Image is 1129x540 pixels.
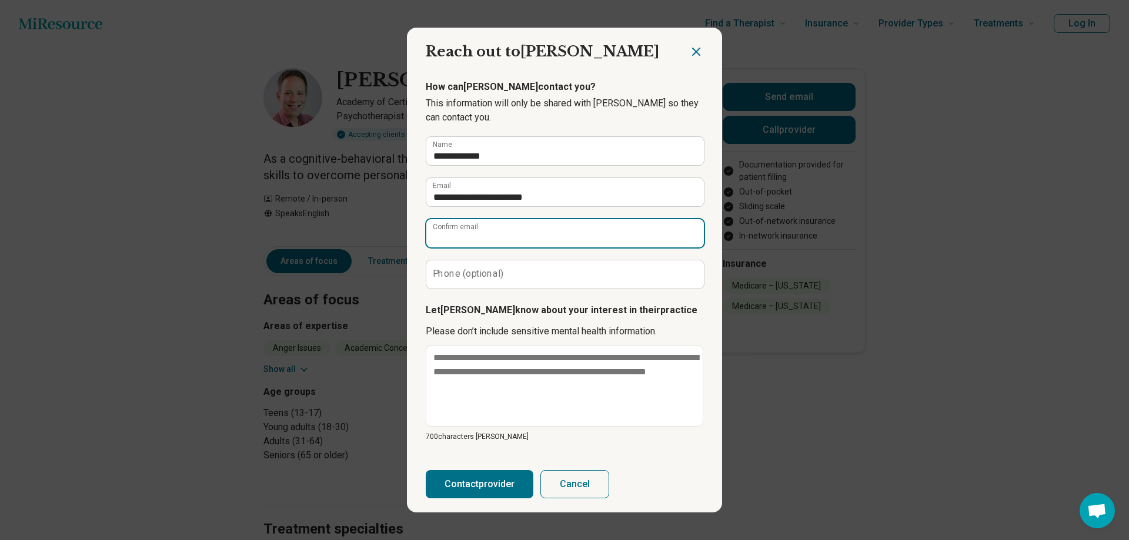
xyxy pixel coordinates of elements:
label: Name [433,141,452,148]
label: Email [433,182,451,189]
button: Contactprovider [426,470,533,498]
p: Please don’t include sensitive mental health information. [426,324,703,338]
p: 700 characters [PERSON_NAME] [426,431,703,442]
span: Reach out to [PERSON_NAME] [426,43,659,60]
p: How can [PERSON_NAME] contact you? [426,80,703,94]
label: Confirm email [433,223,478,230]
p: This information will only be shared with [PERSON_NAME] so they can contact you. [426,96,703,125]
p: Let [PERSON_NAME] know about your interest in their practice [426,303,703,317]
label: Phone (optional) [433,269,504,279]
button: Close dialog [689,45,703,59]
button: Cancel [540,470,609,498]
